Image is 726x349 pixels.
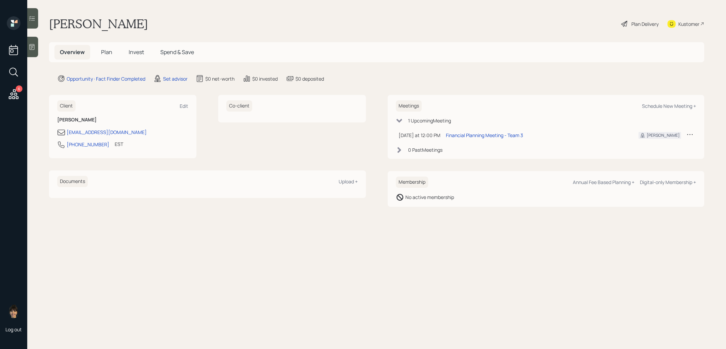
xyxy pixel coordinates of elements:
div: Edit [180,103,188,109]
span: Plan [101,48,112,56]
h6: Client [57,100,76,112]
h6: Membership [396,177,428,188]
img: treva-nostdahl-headshot.png [7,304,20,318]
h6: Meetings [396,100,422,112]
span: Overview [60,48,85,56]
div: Kustomer [678,20,699,28]
div: [EMAIL_ADDRESS][DOMAIN_NAME] [67,129,147,136]
span: Spend & Save [160,48,194,56]
div: Schedule New Meeting + [642,103,696,109]
div: Set advisor [163,75,188,82]
div: [PERSON_NAME] [647,132,680,138]
div: [DATE] at 12:00 PM [399,132,440,139]
div: Annual Fee Based Planning + [573,179,634,185]
div: [PHONE_NUMBER] [67,141,109,148]
div: No active membership [405,194,454,201]
div: Plan Delivery [631,20,659,28]
div: Log out [5,326,22,333]
div: $0 invested [252,75,278,82]
div: EST [115,140,123,148]
div: 6 [16,85,22,92]
div: Opportunity · Fact Finder Completed [67,75,145,82]
h6: Documents [57,176,88,187]
div: 0 Past Meeting s [408,146,442,153]
div: 1 Upcoming Meeting [408,117,451,124]
span: Invest [129,48,144,56]
div: $0 net-worth [205,75,235,82]
div: Digital-only Membership + [640,179,696,185]
div: Financial Planning Meeting - Team 3 [446,132,523,139]
h6: [PERSON_NAME] [57,117,188,123]
h1: [PERSON_NAME] [49,16,148,31]
div: $0 deposited [295,75,324,82]
h6: Co-client [226,100,252,112]
div: Upload + [339,178,358,185]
